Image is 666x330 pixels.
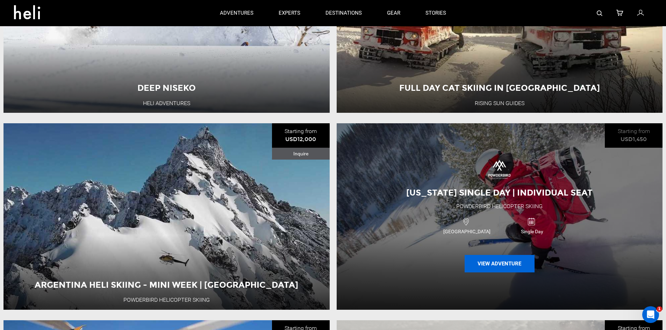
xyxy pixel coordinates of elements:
[456,203,543,211] div: Powderbird Helicopter Skiing
[434,228,499,235] span: [GEOGRAPHIC_DATA]
[406,188,593,198] span: [US_STATE] Single Day | Individual Seat
[220,9,253,17] p: adventures
[657,306,662,312] span: 1
[502,228,563,235] span: Single Day
[597,10,602,16] img: search-bar-icon.svg
[279,9,300,17] p: experts
[484,155,515,183] img: images
[642,306,659,323] iframe: Intercom live chat
[465,255,535,272] button: View Adventure
[325,9,362,17] p: destinations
